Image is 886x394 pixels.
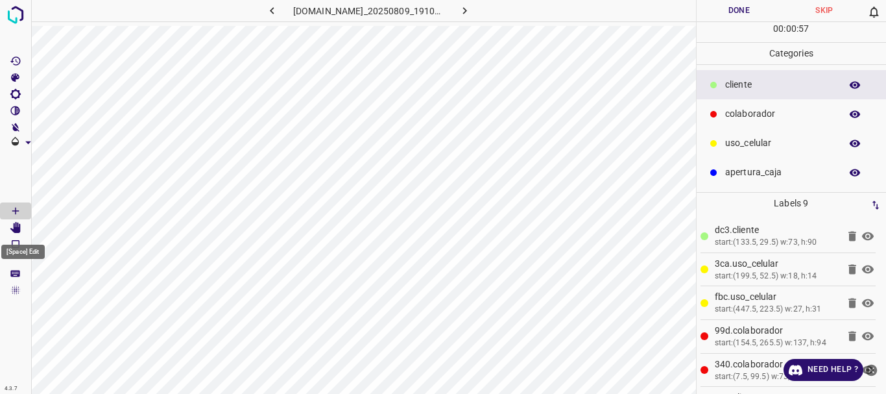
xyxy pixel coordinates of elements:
[725,107,834,121] p: colaborador
[725,78,834,92] p: ​​cliente
[715,271,839,282] div: start:(199.5, 52.5) w:18, h:14
[863,359,880,381] button: close-help
[715,257,839,271] p: 3ca.uso_celular
[715,290,839,304] p: fbc.uso_celular
[293,3,444,21] h6: [DOMAIN_NAME]_20250809_191041_000001170.jpg
[715,358,839,371] p: 340.colaborador
[773,22,784,36] p: 00
[715,338,839,349] div: start:(154.5, 265.5) w:137, h:94
[715,237,839,249] div: start:(133.5, 29.5) w:73, h:90
[784,359,863,381] a: Need Help ?
[4,3,27,27] img: logo
[1,384,21,394] div: 4.3.7
[773,22,809,42] div: : :
[725,136,834,150] p: uso_celular
[1,245,45,259] div: [Space] Edit
[725,166,834,179] p: apertura_caja
[715,371,839,383] div: start:(7.5, 99.5) w:73, h:117
[715,304,839,315] div: start:(447.5, 223.5) w:27, h:31
[715,324,839,338] p: 99d.colaborador
[786,22,796,36] p: 00
[700,193,883,214] p: Labels 9
[715,223,839,237] p: dc3.​​cliente
[798,22,809,36] p: 57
